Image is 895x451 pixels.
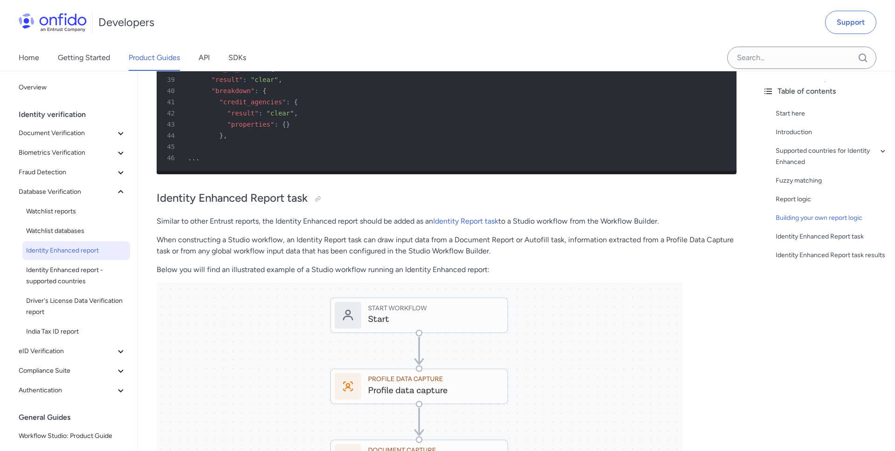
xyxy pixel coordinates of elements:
span: Driver's License Data Verification report [26,295,126,318]
span: : [243,76,247,83]
span: Document Verification [19,128,115,139]
a: Identity Enhanced Report task results [776,250,888,261]
span: Biometrics Verification [19,147,115,158]
span: Authentication [19,385,115,396]
a: Report logic [776,194,888,205]
span: "properties" [227,121,274,128]
button: Document Verification [15,124,130,143]
a: Product Guides [129,45,180,71]
a: Home [19,45,39,71]
span: , [278,76,282,83]
span: "result" [227,109,258,117]
span: Identity Enhanced report - supported countries [26,265,126,287]
span: Identity Enhanced report [26,245,126,256]
h2: Identity Enhanced Report task [157,191,737,206]
div: Table of contents [763,86,888,97]
span: "clear" [251,76,278,83]
span: : [262,65,266,72]
a: Introduction [776,127,888,138]
div: General Guides [19,408,134,427]
a: Getting Started [58,45,110,71]
a: Watchlist databases [22,222,130,240]
a: Identity Enhanced report [22,241,130,260]
span: 46 [160,152,181,164]
span: "clear" [267,109,294,117]
span: "breakdown" [212,87,255,95]
span: 42 [160,108,181,119]
a: Driver's License Data Verification report [22,292,130,321]
a: Workflow Studio: Product Guide [15,427,130,445]
span: Compliance Suite [19,365,115,376]
span: India Tax ID report [26,326,126,337]
img: Onfido Logo [19,13,87,32]
span: 45 [160,141,181,152]
a: India Tax ID report [22,322,130,341]
span: "credit_agencies" [219,98,286,106]
span: { [262,87,266,95]
span: Watchlist reports [26,206,126,217]
button: Database Verification [15,183,130,201]
span: } [286,121,290,128]
button: Fraud Detection [15,163,130,182]
div: Identity verification [19,105,134,124]
button: Biometrics Verification [15,143,130,162]
span: : [259,109,262,117]
a: Fuzzy matching [776,175,888,186]
a: API [199,45,210,71]
span: } [219,132,223,139]
a: Identity Report task [433,217,498,225]
span: Database Verification [19,186,115,198]
span: 41 [160,96,181,108]
a: Watchlist reports [22,202,130,221]
a: Overview [15,78,130,97]
span: Overview [19,82,126,93]
button: Authentication [15,381,130,400]
h1: Developers [98,15,154,30]
span: { [282,121,286,128]
span: Fraud Detection [19,167,115,178]
span: : [286,98,290,106]
span: ... [188,154,200,162]
a: Identity Enhanced report - supported countries [22,261,130,291]
span: "result" [212,76,243,83]
button: eID Verification [15,342,130,361]
span: , [223,132,227,139]
a: Start here [776,108,888,119]
span: { [294,98,298,106]
a: Identity Enhanced Report task [776,231,888,242]
span: eID Verification [19,346,115,357]
p: Below you will find an illustrated example of a Studio workflow running an Identity Enhanced report: [157,264,737,275]
span: 39 [160,74,181,85]
span: Workflow Studio: Product Guide [19,430,126,442]
button: Compliance Suite [15,362,130,380]
span: : [255,87,258,95]
span: 43 [160,119,181,130]
span: , [294,109,298,117]
span: { [270,65,274,72]
span: 44 [160,130,181,141]
input: Onfido search input field [727,47,876,69]
span: "date_of_birth" [204,65,262,72]
span: 40 [160,85,181,96]
p: When constructing a Studio workflow, an Identity Report task can draw input data from a Document ... [157,234,737,257]
span: Watchlist databases [26,225,126,237]
a: Supported countries for Identity Enhanced [776,145,888,168]
a: SDKs [228,45,246,71]
a: Support [825,11,876,34]
span: : [274,121,278,128]
p: Similar to other Entrust reports, the Identity Enhanced report should be added as an to a Studio ... [157,216,737,227]
a: Building your own report logic [776,212,888,224]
